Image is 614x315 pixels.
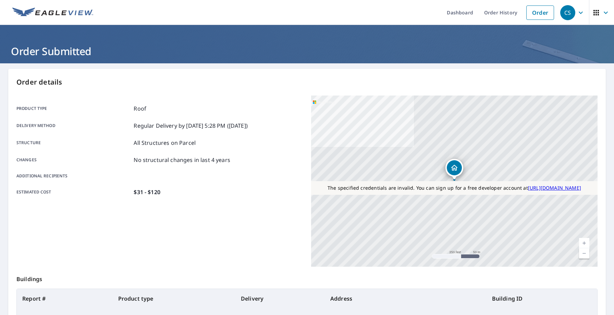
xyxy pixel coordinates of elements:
p: No structural changes in last 4 years [134,156,230,164]
a: Order [526,5,554,20]
th: Building ID [487,289,597,308]
a: Current Level 17, Zoom In [579,238,589,248]
div: The specified credentials are invalid. You can sign up for a free developer account at http://www... [311,181,598,195]
th: Product type [113,289,235,308]
div: Dropped pin, building 1, Residential property, 34150 Goldenrod Cir Kiowa, CO 80117 [445,159,463,180]
th: Report # [17,289,113,308]
div: CS [560,5,575,20]
p: All Structures on Parcel [134,139,196,147]
p: Buildings [16,267,598,289]
p: Roof [134,104,146,113]
p: Delivery method [16,122,131,130]
p: Regular Delivery by [DATE] 5:28 PM ([DATE]) [134,122,247,130]
p: Additional recipients [16,173,131,179]
th: Address [325,289,487,308]
p: Product type [16,104,131,113]
p: Estimated cost [16,188,131,196]
h1: Order Submitted [8,44,606,58]
img: EV Logo [12,8,93,18]
p: $31 - $120 [134,188,160,196]
a: Current Level 17, Zoom Out [579,248,589,259]
a: [URL][DOMAIN_NAME] [528,185,581,191]
div: The specified credentials are invalid. You can sign up for a free developer account at [311,181,598,195]
p: Changes [16,156,131,164]
p: Structure [16,139,131,147]
p: Order details [16,77,598,87]
th: Delivery [235,289,325,308]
